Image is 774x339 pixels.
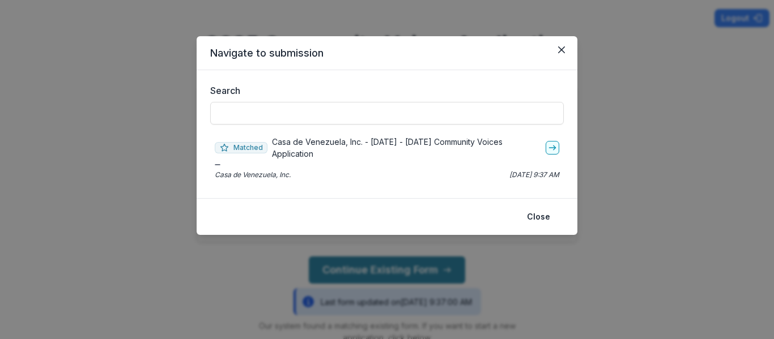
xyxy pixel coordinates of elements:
a: go-to [546,141,559,155]
p: Casa de Venezuela, Inc. - [DATE] - [DATE] Community Voices Application [272,136,541,160]
label: Search [210,84,557,97]
button: Close [552,41,571,59]
p: Casa de Venezuela, Inc. [215,170,291,180]
span: Matched [215,142,267,153]
p: [DATE] 9:37 AM [509,170,559,180]
header: Navigate to submission [197,36,577,70]
button: Close [520,208,557,226]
